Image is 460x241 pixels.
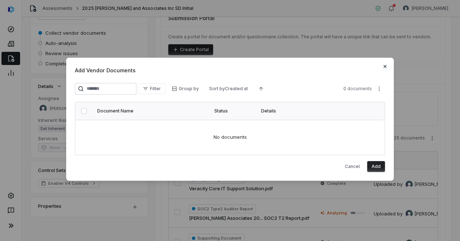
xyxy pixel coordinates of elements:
[214,108,252,114] div: Status
[75,120,385,155] td: No documents
[373,83,385,94] button: More actions
[205,83,252,94] button: Sort byCreated at
[75,66,385,74] span: Add Vendor Documents
[340,161,364,172] button: Cancel
[150,86,161,92] span: Filter
[367,161,385,172] button: Add
[167,83,203,94] button: Group by
[343,86,372,92] span: 0 documents
[258,86,264,92] svg: Ascending
[261,108,379,114] div: Details
[254,83,268,94] button: Ascending
[97,108,206,114] div: Document Name
[138,83,166,94] button: Filter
